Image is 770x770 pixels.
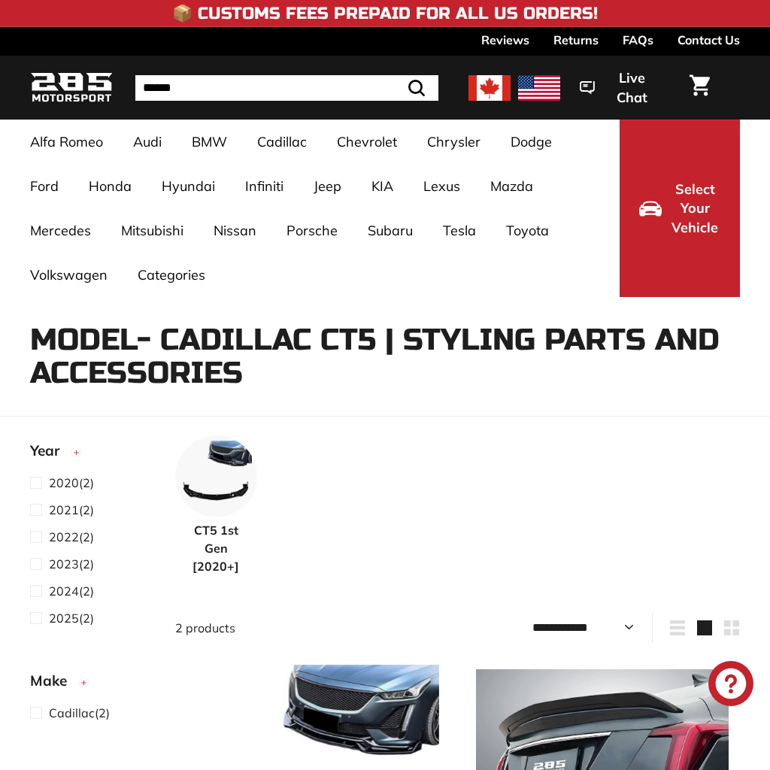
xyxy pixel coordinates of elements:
span: 2021 [49,502,79,517]
a: Categories [123,253,220,297]
span: 2022 [49,529,79,544]
a: Honda [74,164,147,208]
a: Chevrolet [322,120,412,164]
span: 2024 [49,584,79,599]
a: Volkswagen [15,253,123,297]
span: CT5 1st Gen [2020+] [175,521,256,575]
a: Subaru [353,208,428,253]
a: BMW [177,120,242,164]
a: Dodge [496,120,567,164]
a: Mazda [475,164,548,208]
button: Make [30,665,151,703]
a: Hyundai [147,164,230,208]
a: Porsche [271,208,353,253]
span: 2023 [49,556,79,571]
span: Select Your Vehicle [669,180,720,238]
a: Lexus [408,164,475,208]
a: Toyota [491,208,564,253]
a: Nissan [199,208,271,253]
span: (2) [49,704,110,722]
span: (2) [49,555,94,573]
a: Contact Us [678,27,740,53]
a: Reviews [481,27,529,53]
inbox-online-store-chat: Shopify online store chat [704,661,758,710]
a: FAQs [623,27,653,53]
span: 2020 [49,475,79,490]
button: Year [30,435,151,473]
a: Infiniti [230,164,299,208]
a: Cadillac [242,120,322,164]
a: Chrysler [412,120,496,164]
span: Make [30,670,78,692]
img: Logo_285_Motorsport_areodynamics_components [30,70,113,105]
div: 2 products [175,619,457,637]
h4: 📦 Customs Fees Prepaid for All US Orders! [172,5,598,23]
h1: Model- Cadillac CT5 | Styling Parts and Accessories [30,323,740,390]
a: Tesla [428,208,491,253]
span: (2) [49,501,94,519]
button: Live Chat [560,59,681,116]
a: CT5 1st Gen [2020+] [175,435,256,574]
span: 2025 [49,611,79,626]
span: (2) [49,582,94,600]
span: (2) [49,609,94,627]
a: Mitsubishi [106,208,199,253]
button: Select Your Vehicle [620,120,740,297]
a: KIA [356,164,408,208]
a: Mercedes [15,208,106,253]
a: Alfa Romeo [15,120,118,164]
a: Cart [681,62,719,114]
span: Year [30,440,71,462]
input: Search [135,75,438,101]
a: Jeep [299,164,356,208]
span: Cadillac [49,705,95,720]
a: Audi [118,120,177,164]
span: (2) [49,528,94,546]
a: Returns [553,27,599,53]
a: Ford [15,164,74,208]
span: (2) [49,474,94,492]
span: Live Chat [602,68,661,107]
